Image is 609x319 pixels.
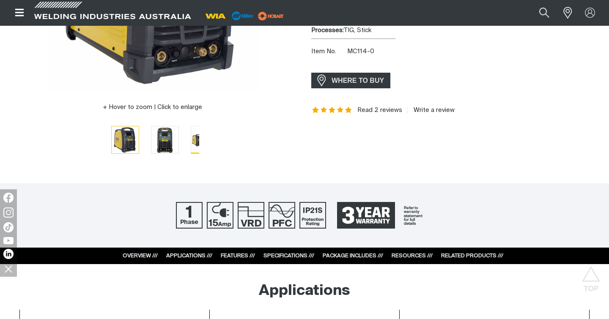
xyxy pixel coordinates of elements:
img: Instagram [3,207,14,218]
div: TIG, Stick [311,26,602,35]
img: hide socials [1,262,16,276]
img: LinkedIn [3,249,14,259]
button: Go to slide 3 [191,126,219,154]
button: Search products [530,3,559,22]
a: miller [255,13,286,19]
span: Rating: 5 [311,107,353,113]
button: Go to slide 2 [151,126,179,154]
a: RESOURCES /// [392,253,433,259]
img: Facebook [3,193,14,203]
input: Product name or item number... [519,3,559,22]
img: IP21S Protection Rating [299,202,326,229]
button: Hover to zoom | Click to enlarge [98,102,207,112]
a: Write a review [407,106,455,114]
img: Voltage Reduction Device [238,202,264,229]
img: TikTok [3,222,14,232]
a: FEATURES /// [221,253,255,259]
span: WHERE TO BUY [326,74,390,87]
span: Item No. [311,47,346,57]
img: miller [255,10,286,22]
a: 3 Year Warranty [330,198,433,233]
span: MC114-0 [347,48,374,55]
button: Scroll to top [582,266,601,285]
img: Single Phase [176,202,203,229]
strong: Processes: [311,27,344,33]
button: Go to slide 1 [111,126,139,154]
img: YouTube [3,237,14,244]
a: WHERE TO BUY [311,73,390,88]
img: Weldarc 200 AC/DC [151,126,178,153]
img: Weldarc 200 AC/DC [112,126,139,153]
a: OVERVIEW /// [123,253,158,259]
a: APPLICATIONS /// [166,253,212,259]
img: 15 Amp Supply Plug [207,202,233,229]
img: Power Factor Correction [269,202,295,229]
img: Weldarc 200 AC/DC [191,126,218,153]
a: PACKAGE INCLUDES /// [323,253,383,259]
h2: Applications [259,282,350,300]
a: Read 2 reviews [357,106,402,114]
a: SPECIFICATIONS /// [263,253,314,259]
a: RELATED PRODUCTS /// [441,253,503,259]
